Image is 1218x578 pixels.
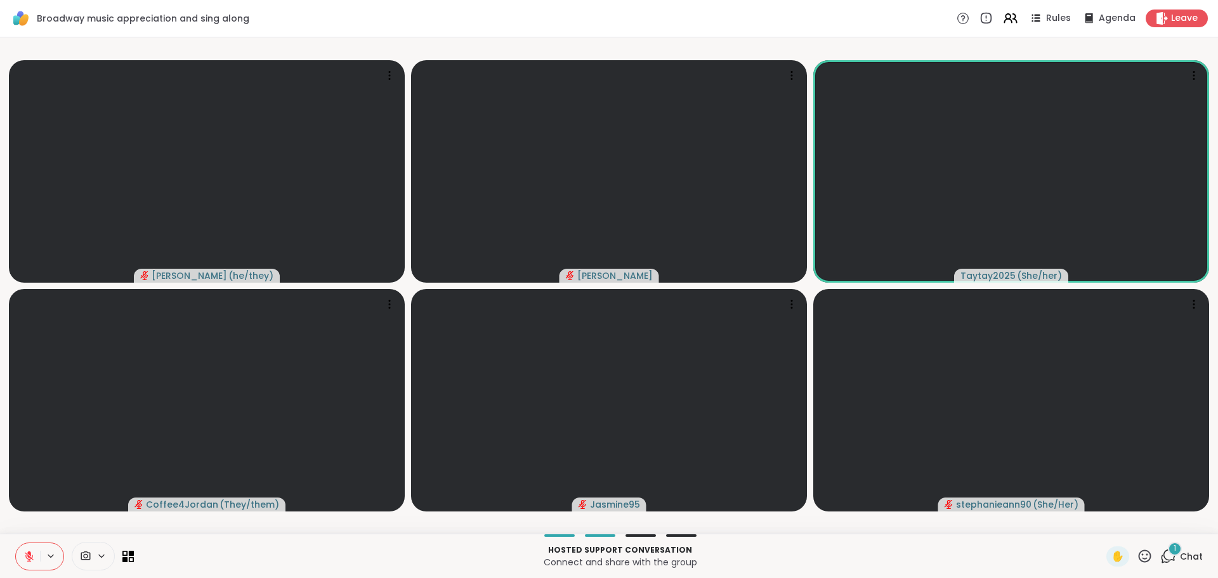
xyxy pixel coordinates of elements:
p: Hosted support conversation [141,544,1099,556]
span: [PERSON_NAME] [152,269,227,282]
img: ShareWell Logomark [10,8,32,29]
span: audio-muted [140,271,149,280]
span: Rules [1046,12,1071,25]
span: ( he/they ) [228,269,273,282]
span: [PERSON_NAME] [577,269,653,282]
span: audio-muted [566,271,575,280]
span: ( She/Her ) [1033,498,1078,511]
span: Agenda [1099,12,1136,25]
span: Chat [1180,550,1203,563]
span: ✋ [1111,549,1124,564]
span: Leave [1171,12,1198,25]
span: ( They/them ) [219,498,279,511]
span: audio-muted [579,500,587,509]
span: Jasmine95 [590,498,640,511]
span: ( She/her ) [1017,269,1062,282]
span: audio-muted [945,500,953,509]
span: Taytay2025 [960,269,1016,282]
span: audio-muted [134,500,143,509]
span: Broadway music appreciation and sing along [37,12,249,25]
span: Coffee4Jordan [146,498,218,511]
span: 1 [1174,543,1176,554]
p: Connect and share with the group [141,556,1099,568]
span: stephanieann90 [956,498,1031,511]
